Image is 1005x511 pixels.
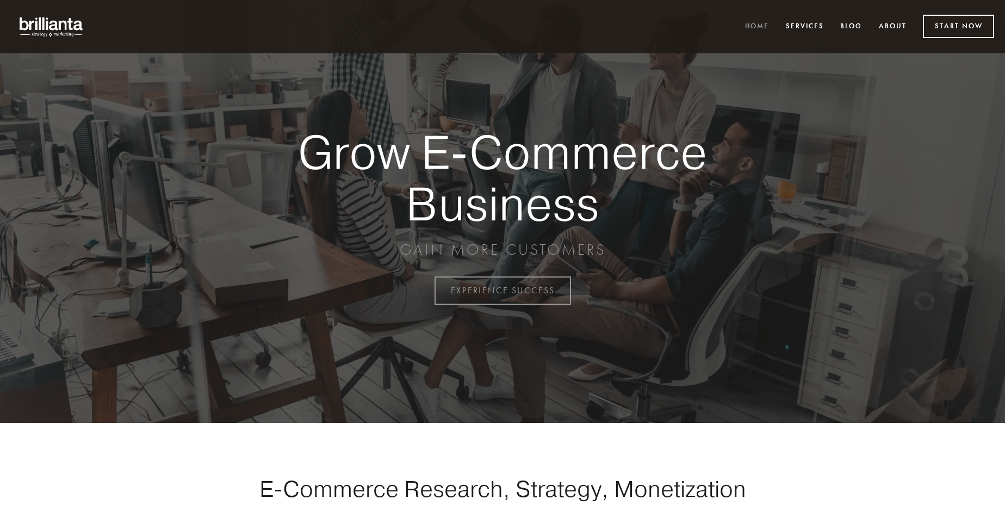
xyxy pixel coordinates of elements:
[833,18,869,36] a: Blog
[872,18,914,36] a: About
[923,15,994,38] a: Start Now
[260,126,745,229] strong: Grow E-Commerce Business
[435,276,571,305] a: EXPERIENCE SUCCESS
[225,475,780,502] h1: E-Commerce Research, Strategy, Monetization
[11,11,92,42] img: brillianta - research, strategy, marketing
[738,18,776,36] a: Home
[260,240,745,260] p: GAIN MORE CUSTOMERS
[779,18,831,36] a: Services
